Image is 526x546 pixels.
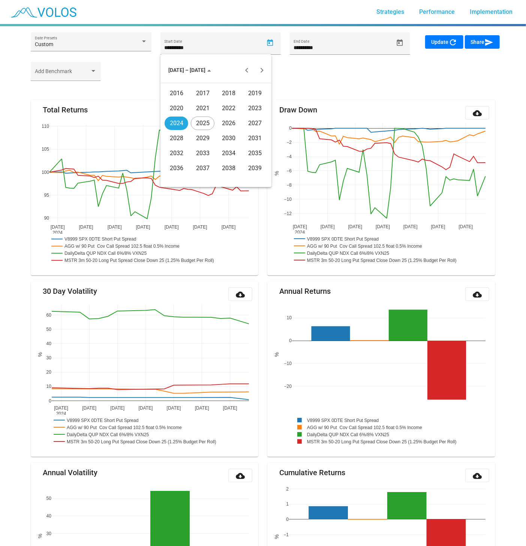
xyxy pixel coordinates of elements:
[242,146,268,161] td: 2035
[191,102,214,115] div: 2021
[165,162,188,175] div: 2036
[163,86,190,101] td: 2016
[216,101,242,116] td: 2022
[163,146,190,161] td: 2032
[163,161,190,176] td: 2036
[242,86,268,101] td: 2019
[190,146,216,161] td: 2033
[216,86,242,101] td: 2018
[217,132,241,145] div: 2030
[243,87,267,100] div: 2019
[190,116,216,131] td: 2025
[163,131,190,146] td: 2028
[216,161,242,176] td: 2038
[165,87,188,100] div: 2016
[242,131,268,146] td: 2031
[217,87,241,100] div: 2018
[217,117,241,130] div: 2026
[190,86,216,101] td: 2017
[216,131,242,146] td: 2030
[165,102,188,115] div: 2020
[191,117,214,130] div: 2025
[242,101,268,116] td: 2023
[190,161,216,176] td: 2037
[243,117,267,130] div: 2027
[243,132,267,145] div: 2031
[217,147,241,160] div: 2034
[216,116,242,131] td: 2026
[243,147,267,160] div: 2035
[165,132,188,145] div: 2028
[217,162,241,175] div: 2038
[254,63,269,78] button: Next 20 years
[163,101,190,116] td: 2020
[239,63,254,78] button: Previous 20 years
[190,101,216,116] td: 2021
[191,147,214,160] div: 2033
[243,162,267,175] div: 2039
[165,147,188,160] div: 2032
[190,131,216,146] td: 2029
[165,117,188,130] div: 2024
[168,67,211,73] span: [DATE] – [DATE]
[191,87,214,100] div: 2017
[243,102,267,115] div: 2023
[242,161,268,176] td: 2039
[191,162,214,175] div: 2037
[242,116,268,131] td: 2027
[216,146,242,161] td: 2034
[162,63,217,78] button: Choose date
[191,132,214,145] div: 2029
[163,116,190,131] td: 2024
[217,102,241,115] div: 2022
